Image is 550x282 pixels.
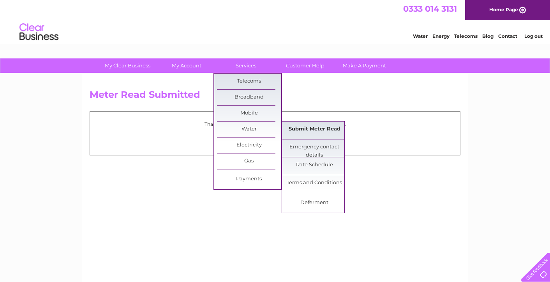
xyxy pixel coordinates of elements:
a: Log out [524,33,543,39]
a: Payments [217,171,281,187]
a: Rate Schedule [282,157,347,173]
a: Contact [498,33,517,39]
a: Water [413,33,428,39]
img: logo.png [19,20,59,44]
a: Terms and Conditions [282,175,347,191]
a: Telecoms [454,33,478,39]
h2: Meter Read Submitted [90,89,460,104]
a: Customer Help [273,58,337,73]
a: Energy [432,33,450,39]
p: Return to [94,136,456,143]
a: Deferment [282,195,347,211]
a: Services [214,58,278,73]
a: My Account [155,58,219,73]
a: Water [217,122,281,137]
p: Thank you for your time, your meter read has been received. [94,120,456,128]
a: Broadband [217,90,281,105]
a: Emergency contact details [282,139,347,155]
a: 0333 014 3131 [403,4,457,14]
a: My Clear Business [95,58,160,73]
a: Submit Meter Read [282,122,347,137]
a: Make A Payment [332,58,397,73]
a: Mobile [217,106,281,121]
a: Electricity [217,137,281,153]
div: Clear Business is a trading name of Verastar Limited (registered in [GEOGRAPHIC_DATA] No. 3667643... [92,4,460,38]
a: Telecoms [217,74,281,89]
a: Gas [217,153,281,169]
a: Blog [482,33,494,39]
